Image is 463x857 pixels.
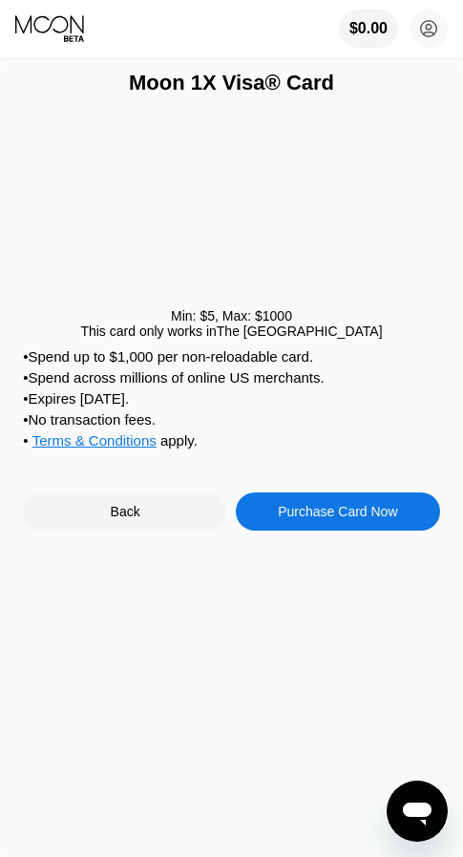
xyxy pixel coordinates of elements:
div: $0.00 [339,10,398,48]
div: Terms & Conditions [32,432,157,453]
div: Purchase Card Now [278,504,397,519]
div: Back [111,504,140,519]
iframe: 启动消息传送窗口的按钮 [387,781,448,842]
div: $0.00 [349,20,388,37]
div: • Spend up to $1,000 per non-reloadable card. [23,348,440,365]
div: • Expires [DATE]. [23,390,440,407]
div: Moon 1X Visa® Card [23,71,440,95]
span: Terms & Conditions [32,432,157,449]
div: • apply . [23,432,440,453]
div: This card only works in The [GEOGRAPHIC_DATA] [80,324,382,339]
div: • No transaction fees. [23,411,440,428]
div: • Spend across millions of online US merchants. [23,369,440,386]
div: Min: $ 5 , Max: $ 1000 [171,308,292,324]
div: Purchase Card Now [236,492,440,531]
div: Back [23,492,227,531]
